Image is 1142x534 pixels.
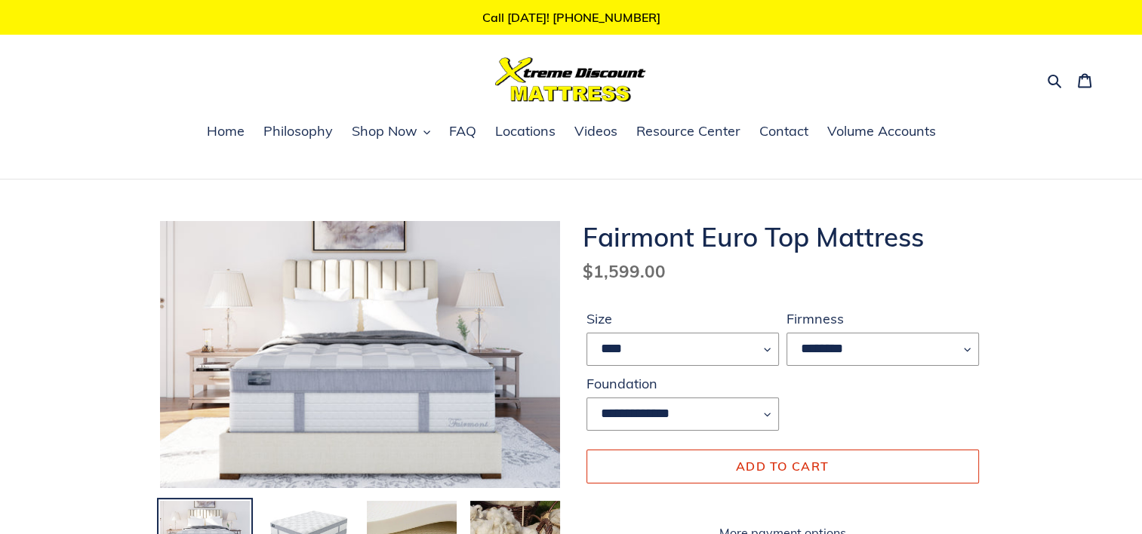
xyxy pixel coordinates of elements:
[495,122,556,140] span: Locations
[786,308,979,329] label: Firmness
[586,373,779,394] label: Foundation
[488,121,563,143] a: Locations
[586,308,779,329] label: Size
[759,122,808,140] span: Contact
[827,122,936,140] span: Volume Accounts
[449,122,476,140] span: FAQ
[442,121,484,143] a: FAQ
[820,121,943,143] a: Volume Accounts
[752,121,816,143] a: Contact
[352,122,417,140] span: Shop Now
[636,122,740,140] span: Resource Center
[263,122,333,140] span: Philosophy
[583,260,666,282] span: $1,599.00
[629,121,748,143] a: Resource Center
[207,122,245,140] span: Home
[256,121,340,143] a: Philosophy
[567,121,625,143] a: Videos
[583,221,983,253] h1: Fairmont Euro Top Mattress
[586,450,979,483] button: Add to cart
[344,121,438,143] button: Shop Now
[574,122,617,140] span: Videos
[199,121,252,143] a: Home
[495,57,646,102] img: Xtreme Discount Mattress
[736,459,829,474] span: Add to cart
